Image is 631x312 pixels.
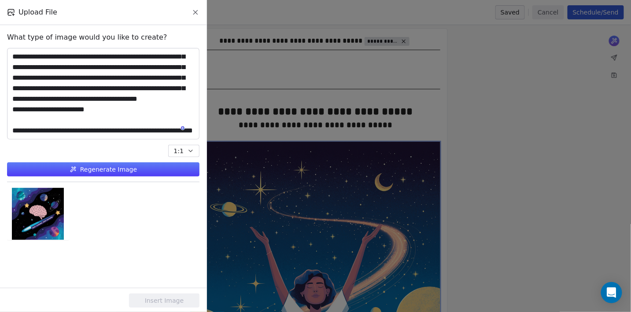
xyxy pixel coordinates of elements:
[18,7,57,18] span: Upload File
[129,294,199,308] button: Insert Image
[7,162,199,176] button: Regenerate Image
[601,282,622,303] div: Open Intercom Messenger
[173,147,184,156] span: 1:1
[7,48,199,139] textarea: To enrich screen reader interactions, please activate Accessibility in Grammarly extension settings
[7,32,167,43] span: What type of image would you like to create?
